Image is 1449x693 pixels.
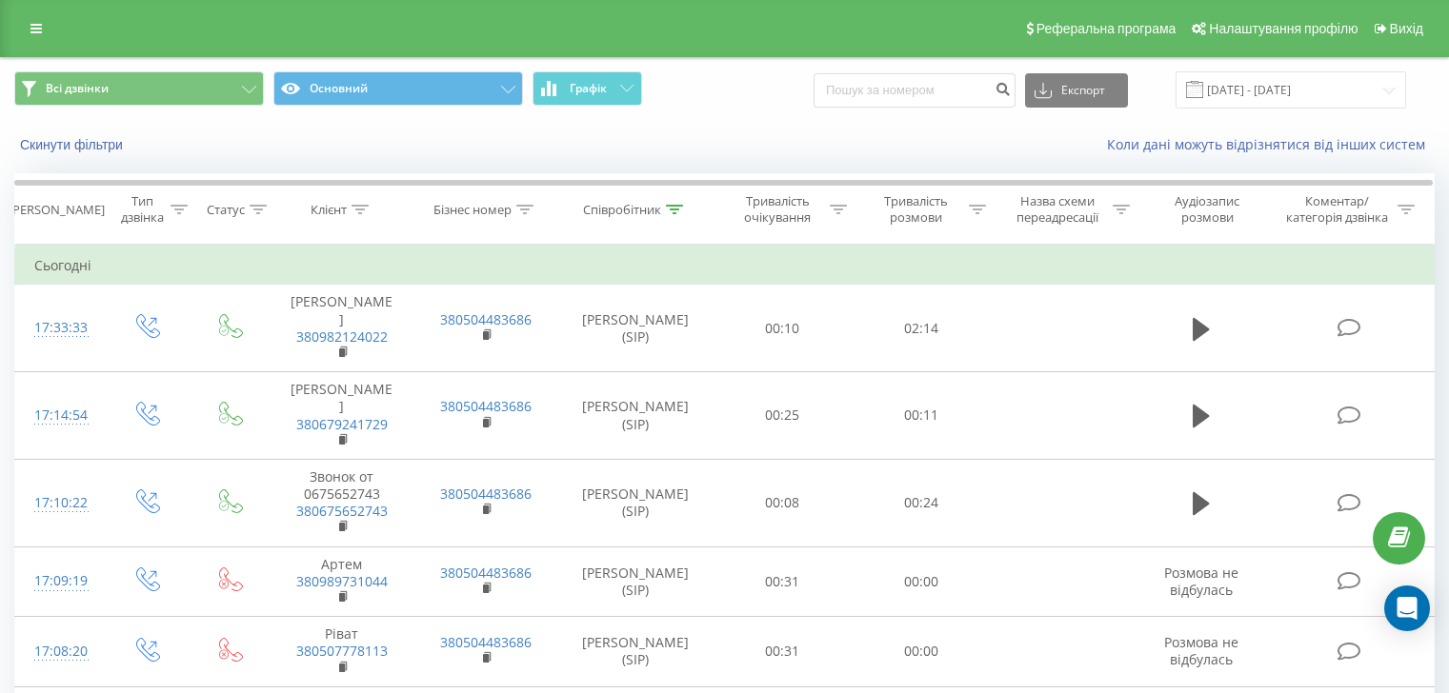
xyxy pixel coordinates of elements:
[852,285,990,372] td: 02:14
[270,285,413,372] td: [PERSON_NAME]
[1036,21,1177,36] span: Реферальна програма
[852,617,990,687] td: 00:00
[433,202,512,218] div: Бізнес номер
[34,563,85,600] div: 17:09:19
[273,71,523,106] button: Основний
[1164,564,1238,599] span: Розмова не відбулась
[120,193,165,226] div: Тип дзвінка
[1209,21,1358,36] span: Налаштування профілю
[558,285,714,372] td: [PERSON_NAME] (SIP)
[440,485,532,503] a: 380504483686
[869,193,964,226] div: Тривалість розмови
[714,546,852,617] td: 00:31
[1281,193,1393,226] div: Коментар/категорія дзвінка
[15,247,1435,285] td: Сьогодні
[270,617,413,687] td: Ріват
[1152,193,1263,226] div: Аудіозапис розмови
[852,459,990,546] td: 00:24
[296,502,388,520] a: 380675652743
[440,310,532,328] a: 380504483686
[533,71,642,106] button: Графік
[34,309,85,346] div: 17:33:33
[714,372,852,460] td: 00:25
[558,459,714,546] td: [PERSON_NAME] (SIP)
[296,415,388,433] a: 380679241729
[852,546,990,617] td: 00:00
[440,397,532,415] a: 380504483686
[714,617,852,687] td: 00:31
[1390,21,1423,36] span: Вихід
[570,82,607,95] span: Графік
[34,485,85,522] div: 17:10:22
[1107,135,1435,153] a: Коли дані можуть відрізнятися вiд інших систем
[714,285,852,372] td: 00:10
[14,136,132,153] button: Скинути фільтри
[296,572,388,590] a: 380989731044
[1164,633,1238,668] span: Розмова не відбулась
[583,202,661,218] div: Співробітник
[270,546,413,617] td: Артем
[1008,193,1108,226] div: Назва схеми переадресації
[34,397,85,434] div: 17:14:54
[558,617,714,687] td: [PERSON_NAME] (SIP)
[296,642,388,660] a: 380507778113
[814,73,1016,108] input: Пошук за номером
[440,633,532,651] a: 380504483686
[852,372,990,460] td: 00:11
[207,202,245,218] div: Статус
[558,546,714,617] td: [PERSON_NAME] (SIP)
[14,71,264,106] button: Всі дзвінки
[1384,585,1430,631] div: Open Intercom Messenger
[296,327,388,346] a: 380982124022
[731,193,826,226] div: Тривалість очікування
[34,633,85,670] div: 17:08:20
[714,459,852,546] td: 00:08
[311,202,347,218] div: Клієнт
[558,372,714,460] td: [PERSON_NAME] (SIP)
[270,459,413,546] td: Звонок от 0675652743
[46,81,109,96] span: Всі дзвінки
[9,202,105,218] div: [PERSON_NAME]
[440,564,532,582] a: 380504483686
[270,372,413,460] td: [PERSON_NAME]
[1025,73,1128,108] button: Експорт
